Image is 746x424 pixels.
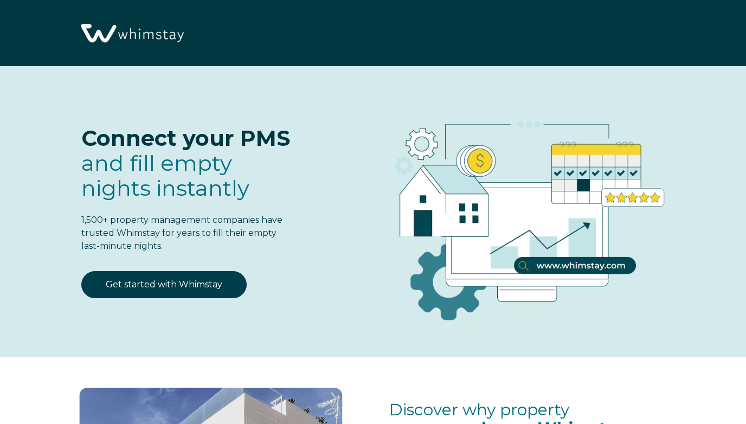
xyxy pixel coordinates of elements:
[81,215,282,251] span: 1,500+ property management companies have trusted Whimstay for years to fill their empty last-min...
[333,88,713,337] img: RBO Ilustrations-03
[81,150,249,201] span: and
[81,271,247,298] a: Get started with Whimstay
[81,125,290,151] span: Connect your PMS
[76,5,187,62] img: Whimstay Logo-02 1
[81,150,249,201] span: fill empty nights instantly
